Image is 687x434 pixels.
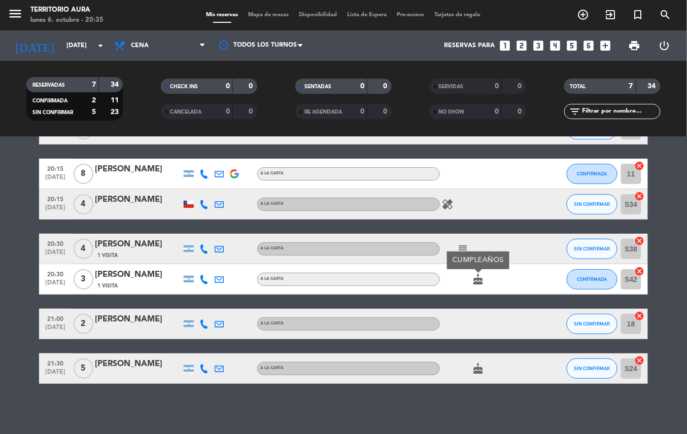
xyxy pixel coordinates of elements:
button: SIN CONFIRMAR [567,358,617,379]
span: 1 Visita [97,251,118,260]
div: TERRITORIO AURA [30,5,104,15]
span: 1 Visita [97,282,118,290]
i: cake [472,363,484,375]
i: exit_to_app [605,9,617,21]
i: cake [472,273,484,285]
span: Reservas para [444,42,495,49]
span: TOTAL [570,84,586,89]
i: looks_one [499,39,512,52]
span: NO SHOW [439,110,465,115]
span: Mis reservas [201,12,244,18]
span: SIN CONFIRMAR [574,246,610,251]
i: turned_in_not [632,9,644,21]
strong: 34 [648,83,658,90]
div: [PERSON_NAME] [95,238,181,251]
i: looks_3 [532,39,545,52]
div: [PERSON_NAME] [95,163,181,176]
div: lunes 6. octubre - 20:35 [30,15,104,25]
span: 8 [74,164,93,184]
div: [PERSON_NAME] [95,268,181,281]
button: menu [8,6,23,25]
strong: 34 [111,81,121,88]
i: cancel [635,266,645,276]
span: CANCELADA [170,110,201,115]
i: looks_5 [566,39,579,52]
button: SIN CONFIRMAR [567,194,617,214]
span: A LA CARTA [260,366,284,370]
i: menu [8,6,23,21]
i: cancel [635,161,645,171]
span: Pre-acceso [392,12,430,18]
strong: 0 [249,108,255,115]
strong: 0 [495,83,499,90]
strong: 0 [360,108,364,115]
div: LOG OUT [649,30,679,61]
div: [PERSON_NAME] [95,193,181,206]
button: CONFIRMADA [567,164,617,184]
div: [PERSON_NAME] [95,357,181,371]
span: Tarjetas de regalo [430,12,486,18]
span: 20:15 [43,193,68,204]
strong: 11 [111,97,121,104]
i: [DATE] [8,34,61,57]
i: looks_4 [549,39,562,52]
i: cancel [635,236,645,246]
i: add_circle_outline [577,9,590,21]
span: print [628,40,640,52]
i: healing [441,198,454,210]
strong: 7 [629,83,633,90]
strong: 5 [92,108,96,116]
span: 2 [74,314,93,334]
i: power_settings_new [658,40,670,52]
span: [DATE] [43,279,68,291]
i: filter_list [569,105,581,118]
span: SIN CONFIRMAR [574,201,610,207]
span: SIN CONFIRMAR [574,321,610,327]
i: cancel [635,311,645,321]
span: 20:15 [43,162,68,174]
input: Filtrar por nombre... [581,106,660,117]
strong: 0 [226,83,230,90]
span: CONFIRMADA [32,98,67,103]
i: looks_two [516,39,529,52]
img: google-logo.png [230,169,239,178]
span: A LA CARTA [260,171,284,175]
strong: 0 [360,83,364,90]
strong: 0 [249,83,255,90]
strong: 23 [111,108,121,116]
strong: 7 [92,81,96,88]
span: 5 [74,358,93,379]
div: [PERSON_NAME] [95,313,181,326]
strong: 0 [226,108,230,115]
span: A LA CARTA [260,277,284,281]
button: CONFIRMADA [567,269,617,290]
span: 3 [74,269,93,290]
span: [DATE] [43,174,68,186]
i: cancel [635,355,645,366]
span: 20:30 [43,237,68,249]
strong: 0 [383,83,389,90]
strong: 0 [383,108,389,115]
strong: 0 [518,108,524,115]
span: [DATE] [43,204,68,216]
i: looks_6 [582,39,596,52]
span: A LA CARTA [260,202,284,206]
i: subject [457,243,469,255]
span: SIN CONFIRMAR [574,366,610,371]
span: SIN CONFIRMAR [32,110,73,115]
span: RESERVADAS [32,83,65,88]
span: A LA CARTA [260,321,284,325]
span: [DATE] [43,369,68,380]
span: A LA CARTA [260,246,284,250]
span: 4 [74,239,93,259]
i: cancel [635,191,645,201]
i: add_box [599,39,612,52]
strong: 0 [518,83,524,90]
span: 21:00 [43,312,68,324]
span: SERVIDAS [439,84,464,89]
span: Cena [131,42,149,49]
span: CONFIRMADA [577,171,607,176]
span: [DATE] [43,324,68,336]
i: arrow_drop_down [94,40,107,52]
button: SIN CONFIRMAR [567,314,617,334]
